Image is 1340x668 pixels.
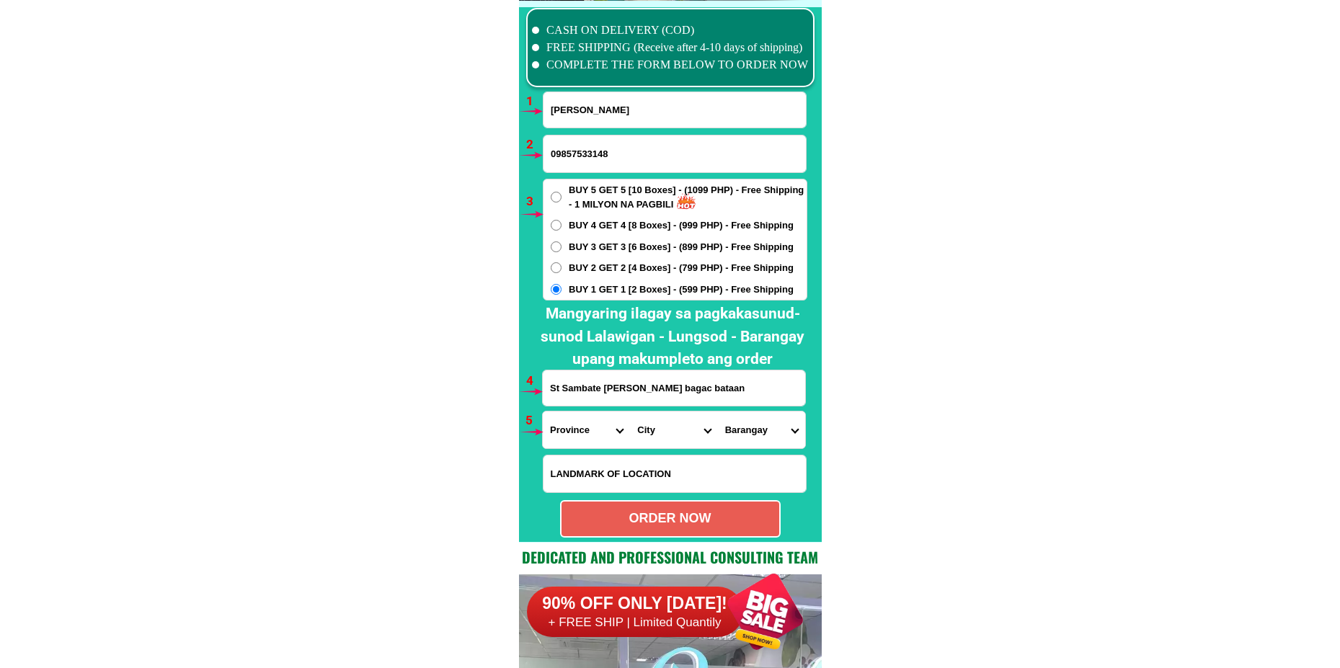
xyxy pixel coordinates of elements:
input: Input address [543,370,805,406]
input: Input LANDMARKOFLOCATION [543,455,806,492]
input: BUY 2 GET 2 [4 Boxes] - (799 PHP) - Free Shipping [551,262,562,273]
h6: 1 [526,92,543,111]
span: BUY 1 GET 1 [2 Boxes] - (599 PHP) - Free Shipping [569,282,794,297]
input: BUY 4 GET 4 [8 Boxes] - (999 PHP) - Free Shipping [551,220,562,231]
input: BUY 5 GET 5 [10 Boxes] - (1099 PHP) - Free Shipping - 1 MILYON NA PAGBILI [551,192,562,202]
li: CASH ON DELIVERY (COD) [532,22,809,39]
h6: 3 [526,192,543,211]
h6: 4 [526,372,543,391]
h2: Dedicated and professional consulting team [519,546,822,568]
h6: 5 [525,411,542,430]
select: Select province [543,411,630,448]
input: BUY 1 GET 1 [2 Boxes] - (599 PHP) - Free Shipping [551,284,562,295]
h2: Mangyaring ilagay sa pagkakasunud-sunod Lalawigan - Lungsod - Barangay upang makumpleto ang order [531,303,815,371]
div: ORDER NOW [562,509,779,528]
span: BUY 5 GET 5 [10 Boxes] - (1099 PHP) - Free Shipping - 1 MILYON NA PAGBILI [569,183,807,211]
select: Select commune [718,411,805,448]
h6: 90% OFF ONLY [DATE]! [527,593,743,615]
span: BUY 3 GET 3 [6 Boxes] - (899 PHP) - Free Shipping [569,240,794,254]
input: BUY 3 GET 3 [6 Boxes] - (899 PHP) - Free Shipping [551,241,562,252]
span: BUY 2 GET 2 [4 Boxes] - (799 PHP) - Free Shipping [569,261,794,275]
li: FREE SHIPPING (Receive after 4-10 days of shipping) [532,39,809,56]
span: BUY 4 GET 4 [8 Boxes] - (999 PHP) - Free Shipping [569,218,794,233]
select: Select district [630,411,717,448]
h6: + FREE SHIP | Limited Quantily [527,615,743,631]
li: COMPLETE THE FORM BELOW TO ORDER NOW [532,56,809,74]
input: Input full_name [543,92,806,128]
input: Input phone_number [543,135,806,172]
h6: 2 [526,135,543,154]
